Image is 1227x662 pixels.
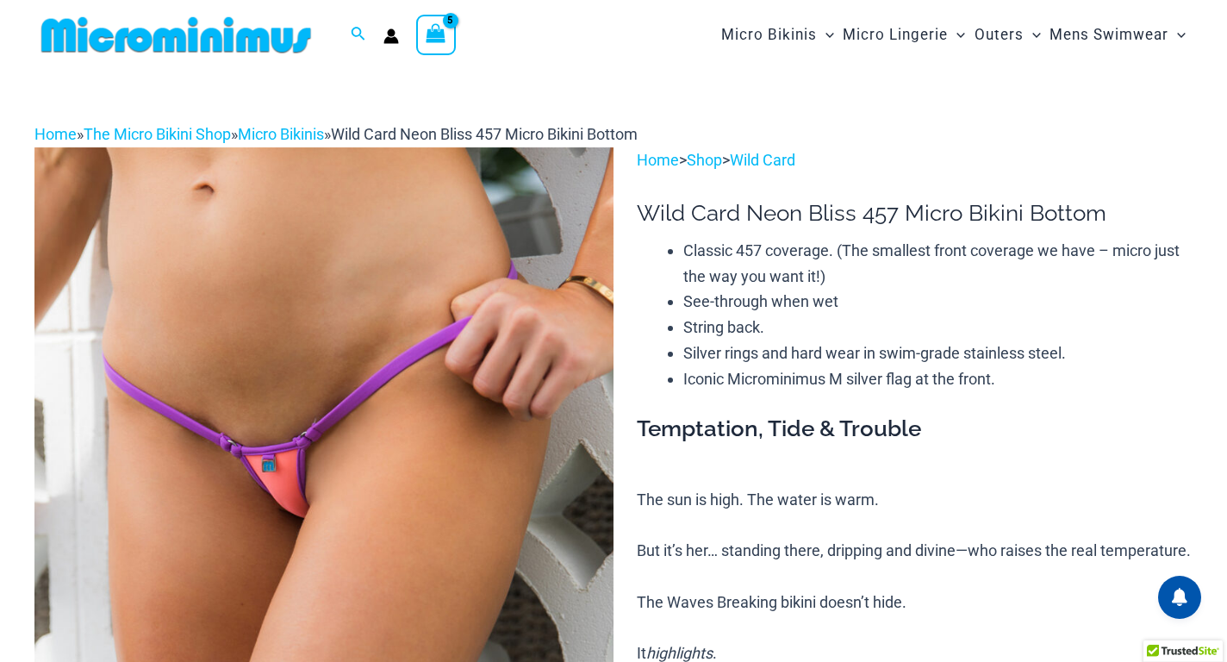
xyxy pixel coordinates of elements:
a: Wild Card [730,151,795,169]
span: Menu Toggle [948,13,965,57]
span: Mens Swimwear [1049,13,1168,57]
li: Classic 457 coverage. (The smallest front coverage we have – micro just the way you want it!) [683,238,1193,289]
li: See-through when wet [683,289,1193,315]
span: Wild Card Neon Bliss 457 Micro Bikini Bottom [331,125,638,143]
li: String back. [683,315,1193,340]
span: Menu Toggle [817,13,834,57]
a: Search icon link [351,24,366,46]
a: Micro BikinisMenu ToggleMenu Toggle [717,9,838,61]
a: View Shopping Cart, 5 items [416,15,456,54]
a: Micro Bikinis [238,125,324,143]
p: > > [637,147,1193,173]
span: Outers [975,13,1024,57]
a: Home [637,151,679,169]
h1: Wild Card Neon Bliss 457 Micro Bikini Bottom [637,200,1193,227]
a: Shop [687,151,722,169]
a: Account icon link [383,28,399,44]
span: Micro Bikinis [721,13,817,57]
i: highlights [646,644,713,662]
a: Home [34,125,77,143]
span: Menu Toggle [1168,13,1186,57]
a: Micro LingerieMenu ToggleMenu Toggle [838,9,969,61]
nav: Site Navigation [714,6,1193,64]
img: MM SHOP LOGO FLAT [34,16,318,54]
span: Micro Lingerie [843,13,948,57]
a: Mens SwimwearMenu ToggleMenu Toggle [1045,9,1190,61]
li: Iconic Microminimus M silver flag at the front. [683,366,1193,392]
span: Menu Toggle [1024,13,1041,57]
a: OutersMenu ToggleMenu Toggle [970,9,1045,61]
span: » » » [34,125,638,143]
h3: Temptation, Tide & Trouble [637,415,1193,444]
a: The Micro Bikini Shop [84,125,231,143]
li: Silver rings and hard wear in swim-grade stainless steel. [683,340,1193,366]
